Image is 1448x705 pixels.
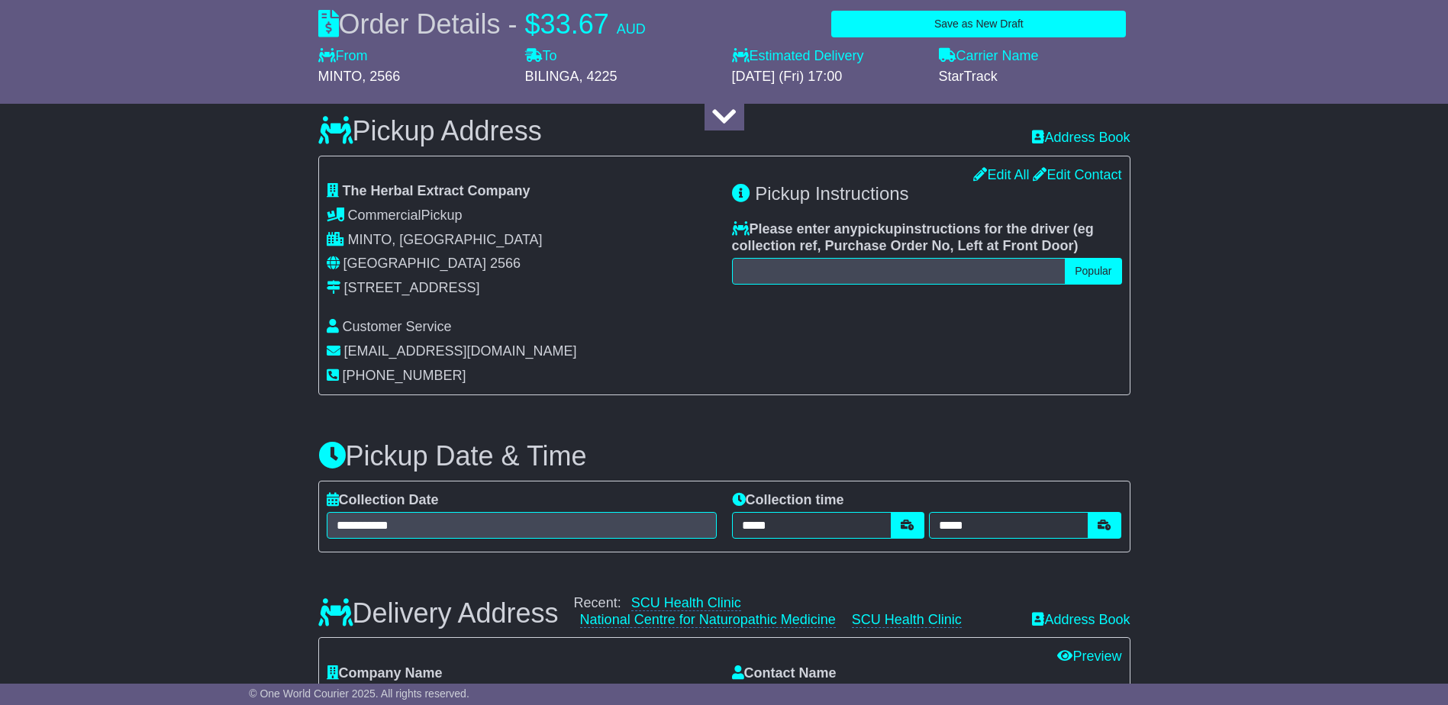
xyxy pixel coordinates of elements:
span: 2566 [490,256,521,271]
label: Collection time [732,492,844,509]
div: [STREET_ADDRESS] [344,280,480,297]
a: Edit All [973,167,1029,182]
span: MINTO [318,69,363,84]
span: Commercial [348,208,421,223]
span: AUD [617,21,646,37]
div: StarTrack [939,69,1130,85]
label: From [318,48,368,65]
a: SCU Health Clinic [631,595,741,611]
label: Collection Date [327,492,439,509]
span: , 2566 [362,69,400,84]
label: Estimated Delivery [732,48,924,65]
span: The Herbal Extract Company [343,183,531,198]
div: Pickup [327,208,717,224]
a: National Centre for Naturopathic Medicine [580,612,836,628]
span: © One World Courier 2025. All rights reserved. [249,687,469,700]
a: Address Book [1032,612,1130,627]
label: Company Name [327,665,443,682]
button: Popular [1065,258,1121,285]
span: MINTO, [GEOGRAPHIC_DATA] [348,232,543,247]
div: Order Details - [318,8,646,40]
label: Contact Name [732,665,837,682]
span: BILINGA [525,69,579,84]
a: Address Book [1032,130,1130,146]
span: , 4225 [579,69,618,84]
a: Edit Contact [1033,167,1121,182]
span: [EMAIL_ADDRESS][DOMAIN_NAME] [344,343,577,359]
h3: Pickup Date & Time [318,441,1130,472]
label: To [525,48,557,65]
span: Pickup Instructions [755,183,908,204]
span: pickup [858,221,902,237]
span: 33.67 [540,8,609,40]
div: [DATE] (Fri) 17:00 [732,69,924,85]
span: $ [525,8,540,40]
span: [PHONE_NUMBER] [343,368,466,383]
span: Customer Service [343,319,452,334]
div: Recent: [574,595,1017,628]
label: Carrier Name [939,48,1039,65]
span: eg collection ref, Purchase Order No, Left at Front Door [732,221,1094,253]
h3: Delivery Address [318,598,559,629]
a: Preview [1057,649,1121,664]
a: SCU Health Clinic [852,612,962,628]
h3: Pickup Address [318,116,542,146]
label: Please enter any instructions for the driver ( ) [732,221,1122,254]
span: [GEOGRAPHIC_DATA] [343,256,486,271]
button: Save as New Draft [831,11,1126,37]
